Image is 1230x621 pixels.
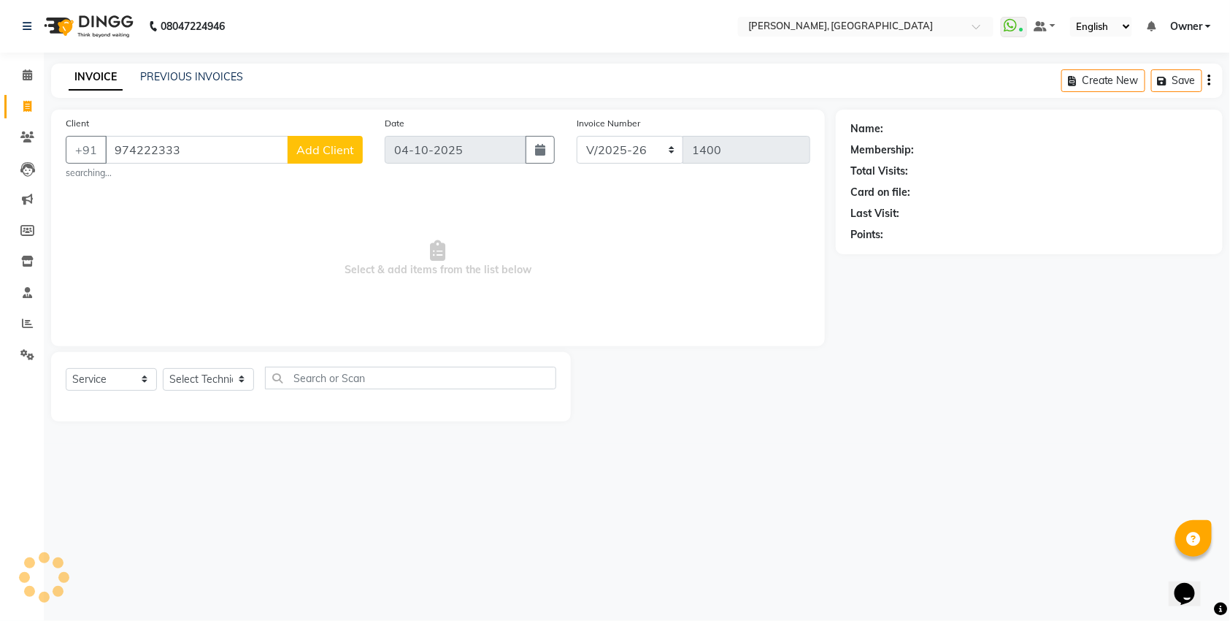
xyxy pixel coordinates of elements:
iframe: chat widget [1169,563,1215,606]
label: Invoice Number [577,117,640,130]
div: Last Visit: [850,206,899,221]
button: +91 [66,136,107,164]
label: Client [66,117,89,130]
b: 08047224946 [161,6,225,47]
img: logo [37,6,137,47]
a: PREVIOUS INVOICES [140,70,243,83]
button: Add Client [288,136,363,164]
button: Save [1151,69,1202,92]
small: searching... [66,167,363,180]
label: Date [385,117,404,130]
input: Search by Name/Mobile/Email/Code [105,136,288,164]
div: Membership: [850,142,914,158]
button: Create New [1061,69,1145,92]
div: Total Visits: [850,164,908,179]
a: INVOICE [69,64,123,91]
input: Search or Scan [265,367,556,389]
div: Points: [850,227,883,243]
div: Name: [850,121,883,137]
span: Owner [1170,19,1202,34]
div: Card on file: [850,185,910,200]
span: Add Client [296,142,354,157]
span: Select & add items from the list below [66,186,810,332]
